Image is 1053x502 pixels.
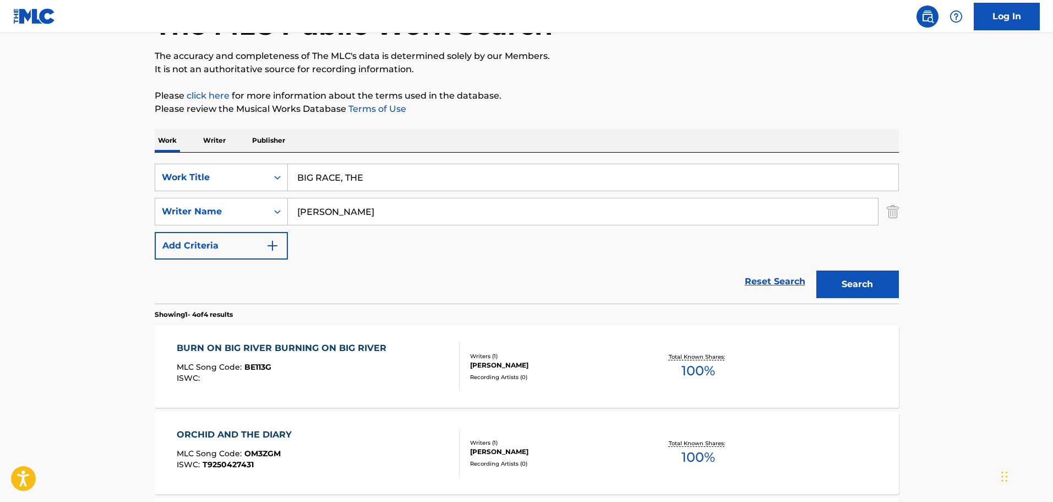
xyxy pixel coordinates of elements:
span: MLC Song Code : [177,362,244,372]
div: Work Title [162,171,261,184]
p: Total Known Shares: [669,353,728,361]
iframe: Chat Widget [998,449,1053,502]
a: ORCHID AND THE DIARYMLC Song Code:OM3ZGMISWC:T9250427431Writers (1)[PERSON_NAME]Recording Artists... [155,412,899,494]
img: MLC Logo [13,8,56,24]
a: BURN ON BIG RIVER BURNING ON BIG RIVERMLC Song Code:BE113GISWC:Writers (1)[PERSON_NAME]Recording ... [155,325,899,408]
p: Please review the Musical Works Database [155,102,899,116]
button: Search [816,271,899,298]
div: Drag [1001,460,1008,493]
div: Writers ( 1 ) [470,439,636,447]
span: MLC Song Code : [177,449,244,458]
div: ORCHID AND THE DIARY [177,428,297,441]
div: [PERSON_NAME] [470,360,636,370]
div: [PERSON_NAME] [470,447,636,457]
span: BE113G [244,362,271,372]
img: search [921,10,934,23]
p: Publisher [249,129,288,152]
img: Delete Criterion [887,198,899,225]
div: Recording Artists ( 0 ) [470,460,636,468]
div: Recording Artists ( 0 ) [470,373,636,381]
span: OM3ZGM [244,449,281,458]
a: Public Search [916,6,939,28]
span: ISWC : [177,460,203,469]
img: help [950,10,963,23]
a: Reset Search [739,269,811,294]
p: Please for more information about the terms used in the database. [155,89,899,102]
p: Writer [200,129,229,152]
p: It is not an authoritative source for recording information. [155,63,899,76]
img: 9d2ae6d4665cec9f34b9.svg [266,239,279,252]
p: The accuracy and completeness of The MLC's data is determined solely by our Members. [155,50,899,63]
span: 100 % [681,361,715,381]
div: Help [945,6,967,28]
a: Terms of Use [346,104,406,114]
p: Total Known Shares: [669,439,728,447]
button: Add Criteria [155,232,288,260]
span: ISWC : [177,373,203,383]
span: 100 % [681,447,715,467]
form: Search Form [155,164,899,304]
div: BURN ON BIG RIVER BURNING ON BIG RIVER [177,342,392,355]
div: Writer Name [162,205,261,218]
a: Log In [974,3,1040,30]
p: Showing 1 - 4 of 4 results [155,310,233,320]
p: Work [155,129,180,152]
div: Writers ( 1 ) [470,352,636,360]
a: click here [187,90,230,101]
span: T9250427431 [203,460,254,469]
